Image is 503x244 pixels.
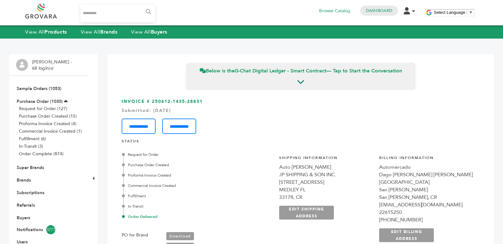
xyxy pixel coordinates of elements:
[81,29,118,35] a: View AllBrands
[19,106,67,112] a: Request for Order (127)
[17,177,31,183] a: Brands
[379,155,473,164] h4: Billing Information
[32,59,74,71] li: [PERSON_NAME] - 68 login(s)
[379,186,473,194] div: San [PERSON_NAME]
[122,108,480,114] div: Submitted: [DATE]
[279,171,373,178] div: JP SHIPPING & SON INC.
[19,151,64,157] a: Order Complete (874)
[279,186,373,194] div: MEDLEY FL
[17,190,44,196] a: Subscriptions
[46,225,55,234] span: 3777
[19,143,43,149] a: In-Transit (3)
[379,163,473,171] div: Automercado
[379,228,434,242] a: EDIT BILLING ADDRESS
[379,178,473,186] div: [GEOGRAPHIC_DATA]
[319,8,350,14] a: Browse Catalog
[467,10,467,15] span: ​
[122,139,480,147] h4: STATUS
[379,209,473,216] div: 22615250
[17,165,44,171] a: Super Brands
[122,231,148,239] label: PO for Brand
[17,215,30,221] a: Buyers
[80,5,155,22] input: Search...
[235,67,326,74] strong: G-Chat Digital Ledger - Smart Contract
[45,29,67,35] strong: Products
[279,155,373,164] h4: Shipping Information
[19,136,46,142] a: Fulfillment (6)
[366,8,392,13] a: Dashboard
[17,202,35,208] a: Referrals
[17,225,81,234] a: Notifications3777
[123,214,247,220] div: Order Delivered
[123,183,247,188] div: Commercial Invoice Created
[16,59,28,71] img: profile.png
[123,162,247,168] div: Purchase Order Created
[379,216,473,224] div: [PHONE_NUMBER]
[25,29,67,35] a: View AllProducts
[123,172,247,178] div: Proforma Invoice Created
[123,152,247,157] div: Request for Order
[100,29,117,35] strong: Brands
[122,98,480,134] h3: INVOICE # 250612-1435-28831
[379,171,473,178] div: Dago [PERSON_NAME] [PERSON_NAME]
[151,29,167,35] strong: Buyers
[131,29,167,35] a: View AllBuyers
[279,206,334,220] a: EDIT SHIPPING ADDRESS
[279,194,373,201] div: 33178, CR
[279,163,373,171] div: Auto [PERSON_NAME]
[19,113,77,119] a: Purchase Order Created (15)
[434,10,465,15] span: Select Language
[279,178,373,186] div: [STREET_ADDRESS]
[123,193,247,199] div: Fulfillment
[166,232,194,240] a: Download
[379,201,473,209] div: [EMAIL_ADDRESS][DOMAIN_NAME]
[17,98,63,104] a: Purchase Order (1030)
[17,86,61,92] a: Sample Orders (1053)
[19,128,82,134] a: Commercial Invoice Created (1)
[200,67,402,74] span: Below is the — Tap to Start the Conversation
[469,10,473,15] span: ▼
[19,121,76,127] a: Proforma Invoice Created (4)
[379,194,473,201] div: San [PERSON_NAME], CR
[434,10,473,15] a: Select Language​
[123,204,247,209] div: In-Transit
